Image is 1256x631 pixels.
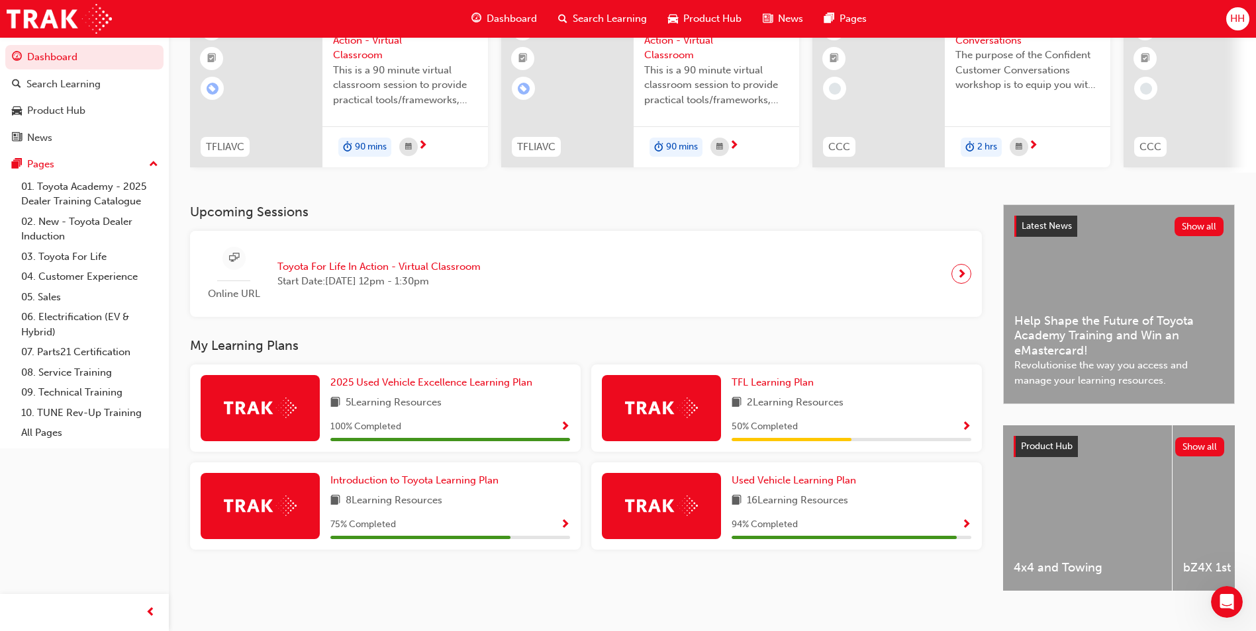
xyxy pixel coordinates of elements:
span: car-icon [12,105,22,117]
a: 01. Toyota Academy - 2025 Dealer Training Catalogue [16,177,164,212]
div: Close [228,21,252,45]
span: Start Date: [DATE] 12pm - 1:30pm [277,274,481,289]
button: Show Progress [560,517,570,533]
span: 2 hrs [977,140,997,155]
a: news-iconNews [752,5,814,32]
a: 240CCCConfident Customer ConversationsThe purpose of the Confident Customer Conversations worksho... [812,7,1110,167]
span: car-icon [668,11,678,27]
a: 06. Electrification (EV & Hybrid) [16,307,164,342]
span: duration-icon [343,139,352,156]
span: HH [1230,11,1245,26]
span: learningRecordVerb_NONE-icon [1140,83,1152,95]
a: search-iconSearch Learning [548,5,657,32]
a: 02. New - Toyota Dealer Induction [16,212,164,247]
div: Search Learning [26,77,101,92]
a: 04. Customer Experience [16,267,164,287]
span: 50 % Completed [732,419,798,435]
span: Show Progress [560,421,570,433]
span: next-icon [418,140,428,152]
span: guage-icon [12,52,22,63]
span: guage-icon [471,11,481,27]
div: Profile image for Trak [180,21,207,48]
a: Latest NewsShow all [1014,216,1224,237]
span: Messages [176,446,222,455]
span: booktick-icon [207,50,217,67]
span: learningRecordVerb_ENROLL-icon [207,83,218,95]
span: Introduction to Toyota Learning Plan [330,474,499,486]
a: 0TFLIAVCToyota For Life In Action - Virtual ClassroomThis is a 90 minute virtual classroom sessio... [501,7,799,167]
span: sessionType_ONLINE_URL-icon [229,250,239,267]
span: news-icon [12,132,22,144]
span: book-icon [732,493,742,509]
span: TFL Learning Plan [732,376,814,388]
img: Trak [224,495,297,516]
a: 08. Service Training [16,362,164,383]
iframe: Intercom live chat [1211,586,1243,618]
span: Home [51,446,81,455]
span: 75 % Completed [330,517,396,532]
a: car-iconProduct Hub [657,5,752,32]
span: 5 Learning Resources [346,395,442,411]
span: Online URL [201,286,267,302]
span: Toyota For Life In Action - Virtual Classroom [644,18,789,63]
span: The purpose of the Confident Customer Conversations workshop is to equip you with tools to commun... [955,48,1100,93]
button: HH [1226,7,1249,30]
div: News [27,130,52,146]
img: Trak [625,495,698,516]
span: 94 % Completed [732,517,798,532]
span: calendar-icon [405,139,412,155]
span: Toyota For Life In Action - Virtual Classroom [277,259,481,274]
span: 2025 Used Vehicle Excellence Learning Plan [330,376,532,388]
span: booktick-icon [1141,50,1150,67]
span: Product Hub [683,11,742,26]
a: Product Hub [5,99,164,123]
span: Show Progress [961,519,971,531]
button: DashboardSearch LearningProduct HubNews [5,42,164,152]
div: We typically reply in a few hours [27,203,221,217]
span: 16 Learning Resources [747,493,848,509]
button: Show all [1175,437,1225,456]
span: up-icon [149,156,158,173]
span: next-icon [729,140,739,152]
a: 07. Parts21 Certification [16,342,164,362]
a: 09. Technical Training [16,382,164,403]
a: News [5,126,164,150]
span: duration-icon [965,139,975,156]
div: Send us a messageWe typically reply in a few hours [13,178,252,228]
span: Product Hub [1021,441,1073,452]
span: Revolutionise the way you access and manage your learning resources. [1014,358,1224,388]
span: book-icon [330,493,340,509]
span: Show Progress [560,519,570,531]
a: pages-iconPages [814,5,877,32]
span: Used Vehicle Learning Plan [732,474,856,486]
a: Search Learning [5,72,164,97]
span: next-icon [957,265,967,283]
h3: My Learning Plans [190,338,982,353]
img: Trak [224,398,297,418]
span: Help Shape the Future of Toyota Academy Training and Win an eMastercard! [1014,314,1224,358]
span: CCC [828,140,850,155]
button: Pages [5,152,164,177]
a: 05. Sales [16,287,164,308]
span: calendar-icon [1016,139,1022,155]
span: duration-icon [654,139,663,156]
span: Toyota For Life In Action - Virtual Classroom [333,18,477,63]
span: pages-icon [824,11,834,27]
p: How can we help? [26,139,238,161]
span: 8 Learning Resources [346,493,442,509]
span: 100 % Completed [330,419,401,435]
button: Show Progress [961,419,971,435]
span: TFLIAVC [517,140,556,155]
span: This is a 90 minute virtual classroom session to provide practical tools/frameworks, behaviours a... [333,63,477,108]
span: book-icon [330,395,340,411]
span: Pages [840,11,867,26]
span: search-icon [558,11,567,27]
a: TFL Learning Plan [732,375,819,390]
p: Hi [PERSON_NAME] 👋 [26,94,238,139]
button: Show Progress [961,517,971,533]
a: Introduction to Toyota Learning Plan [330,473,504,488]
div: Pages [27,157,54,172]
a: All Pages [16,423,164,443]
span: Show Progress [961,421,971,433]
a: 10. TUNE Rev-Up Training [16,403,164,423]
